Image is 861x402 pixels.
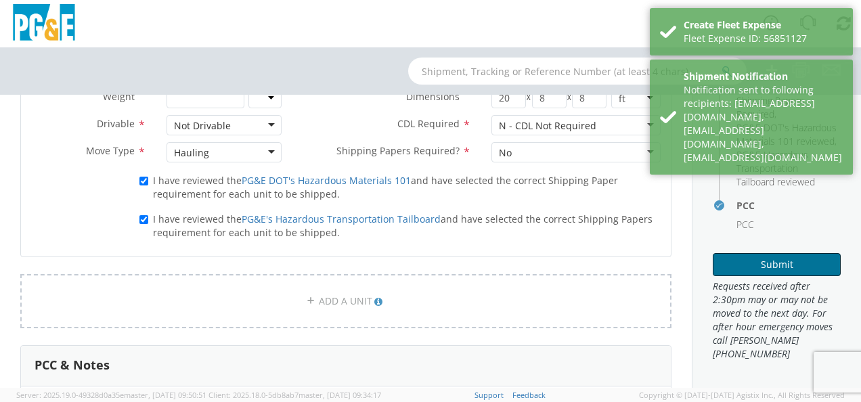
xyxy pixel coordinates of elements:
[736,200,841,210] h4: PCC
[174,119,231,133] div: Not Drivable
[684,70,843,83] div: Shipment Notification
[336,144,460,157] span: Shipping Papers Required?
[153,174,618,200] span: I have reviewed the and have selected the correct Shipping Paper requirement for each unit to be ...
[153,213,653,239] span: I have reviewed the and have selected the correct Shipping Papers requirement for each unit to be...
[406,90,460,103] span: Dimensions
[491,88,526,108] input: Length
[408,58,747,85] input: Shipment, Tracking or Reference Number (at least 4 chars)
[684,18,843,32] div: Create Fleet Expense
[208,390,381,400] span: Client: 2025.18.0-5db8ab7
[397,117,460,130] span: CDL Required
[35,359,110,372] h3: PCC & Notes
[499,146,512,160] div: No
[532,88,567,108] input: Width
[242,174,411,187] a: PG&E DOT's Hazardous Materials 101
[684,83,843,164] div: Notification sent to following recipients: [EMAIL_ADDRESS][DOMAIN_NAME],[EMAIL_ADDRESS][DOMAIN_NA...
[97,117,135,130] span: Drivable
[299,390,381,400] span: master, [DATE] 09:34:17
[139,177,148,185] input: I have reviewed thePG&E DOT's Hazardous Materials 101and have selected the correct Shipping Paper...
[174,146,209,160] div: Hauling
[526,88,532,108] span: X
[713,280,841,361] span: Requests received after 2:30pm may or may not be moved to the next day. For after hour emergency ...
[639,390,845,401] span: Copyright © [DATE]-[DATE] Agistix Inc., All Rights Reserved
[736,218,754,231] span: PCC
[124,390,206,400] span: master, [DATE] 09:50:51
[139,215,148,224] input: I have reviewed thePG&E's Hazardous Transportation Tailboardand have selected the correct Shippin...
[512,390,546,400] a: Feedback
[572,88,606,108] input: Height
[474,390,504,400] a: Support
[242,213,441,225] a: PG&E's Hazardous Transportation Tailboard
[103,90,135,103] span: Weight
[713,253,841,276] button: Submit
[20,274,671,328] a: ADD A UNIT
[10,4,78,44] img: pge-logo-06675f144f4cfa6a6814.png
[16,390,206,400] span: Server: 2025.19.0-49328d0a35e
[499,119,596,133] div: N - CDL Not Required
[684,32,843,45] div: Fleet Expense ID: 56851127
[567,88,573,108] span: X
[86,144,135,157] span: Move Type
